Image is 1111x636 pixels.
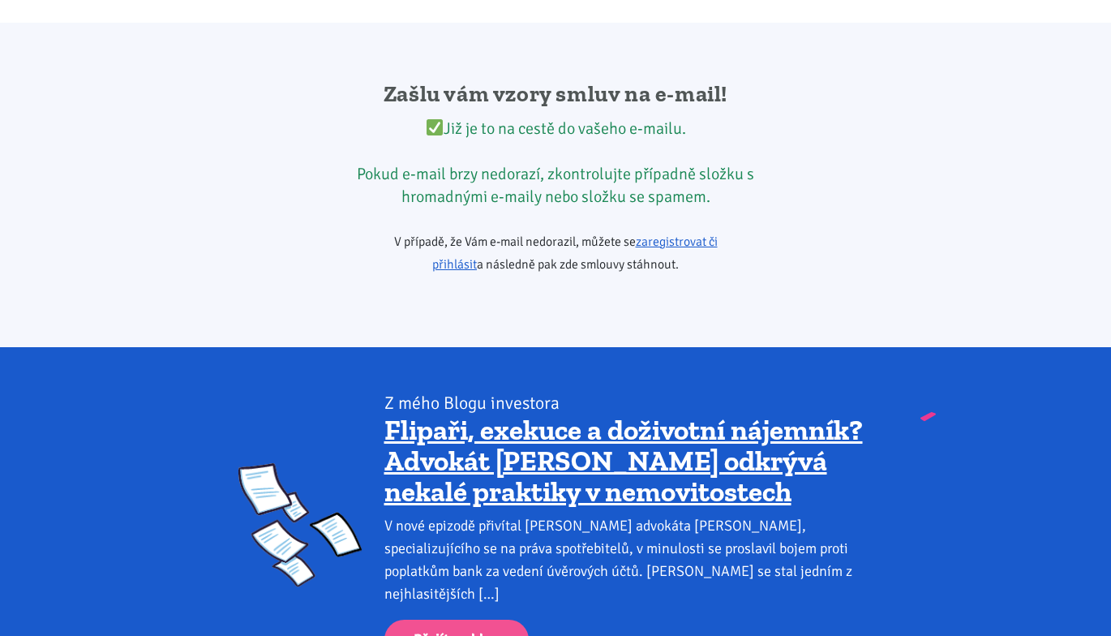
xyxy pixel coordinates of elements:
div: V nové epizodě přivítal [PERSON_NAME] advokáta [PERSON_NAME], specializujícího se na práva spotře... [384,514,873,605]
div: Z mého Blogu investora [384,392,873,415]
a: Flipaři, exekuce a doživotní nájemník? Advokát [PERSON_NAME] odkrývá nekalé praktiky v nemovitostech [384,413,863,509]
h2: Zašlu vám vzory smluv na e-mail! [348,79,764,109]
img: ✅ [427,119,443,135]
p: V případě, že Vám e-mail nedorazil, můžete se a následně pak zde smlouvy stáhnout. [348,230,764,276]
div: Již je to na cestě do vašeho e-mailu. Pokud e-mail brzy nedorazí, zkontrolujte případně složku s ... [348,118,764,208]
a: zaregistrovat či přihlásit [432,234,718,273]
